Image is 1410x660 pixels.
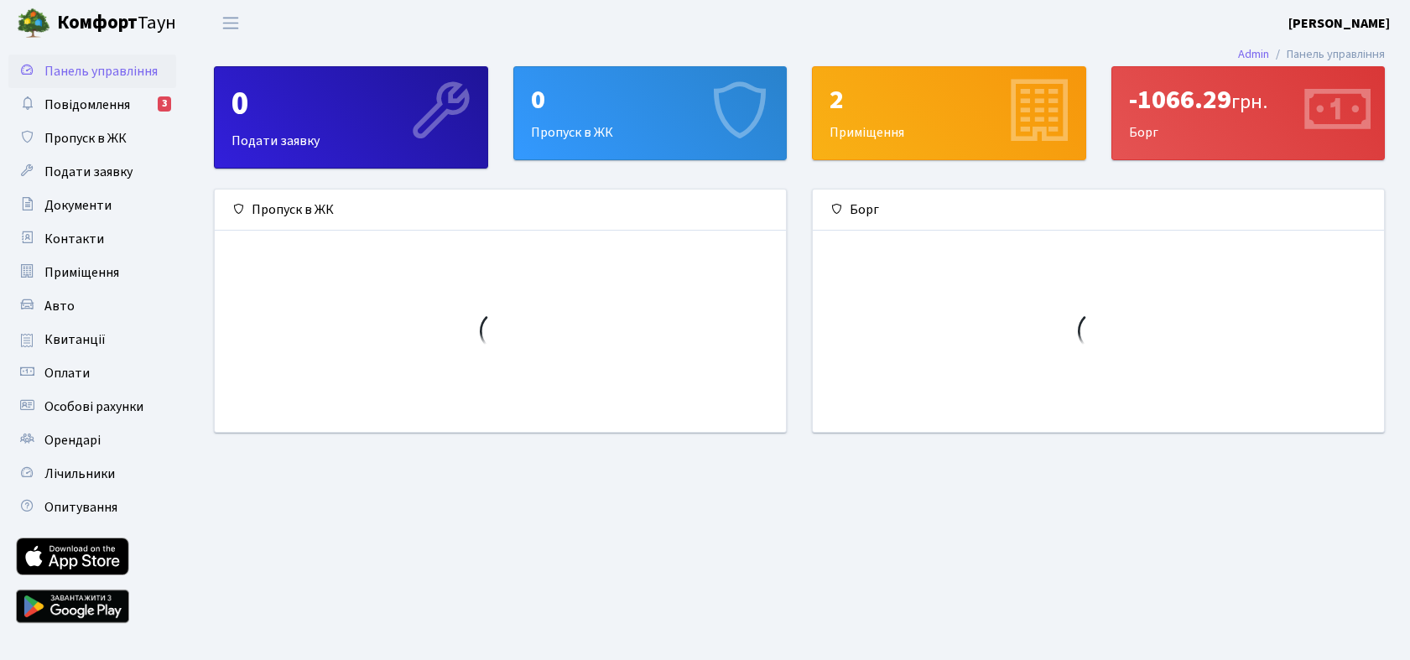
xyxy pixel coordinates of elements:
a: 0Подати заявку [214,66,488,169]
li: Панель управління [1269,45,1385,64]
a: Приміщення [8,256,176,289]
a: Контакти [8,222,176,256]
a: 2Приміщення [812,66,1086,160]
div: Пропуск в ЖК [514,67,787,159]
a: [PERSON_NAME] [1288,13,1390,34]
span: Пропуск в ЖК [44,129,127,148]
div: 3 [158,96,171,112]
img: logo.png [17,7,50,40]
nav: breadcrumb [1213,37,1410,72]
button: Переключити навігацію [210,9,252,37]
a: Опитування [8,491,176,524]
a: Оплати [8,356,176,390]
a: Повідомлення3 [8,88,176,122]
span: Приміщення [44,263,119,282]
div: Пропуск в ЖК [215,190,786,231]
a: Документи [8,189,176,222]
span: Повідомлення [44,96,130,114]
div: 0 [232,84,471,124]
a: 0Пропуск в ЖК [513,66,788,160]
div: -1066.29 [1129,84,1368,116]
span: Подати заявку [44,163,133,181]
div: Борг [813,190,1384,231]
b: [PERSON_NAME] [1288,14,1390,33]
span: Орендарі [44,431,101,450]
a: Авто [8,289,176,323]
div: 2 [830,84,1069,116]
a: Пропуск в ЖК [8,122,176,155]
span: Контакти [44,230,104,248]
a: Панель управління [8,55,176,88]
span: Документи [44,196,112,215]
span: Особові рахунки [44,398,143,416]
span: Оплати [44,364,90,382]
a: Подати заявку [8,155,176,189]
div: Подати заявку [215,67,487,168]
span: Опитування [44,498,117,517]
a: Квитанції [8,323,176,356]
div: Борг [1112,67,1385,159]
a: Орендарі [8,424,176,457]
a: Особові рахунки [8,390,176,424]
span: Квитанції [44,330,106,349]
span: грн. [1231,87,1267,117]
div: 0 [531,84,770,116]
span: Таун [57,9,176,38]
span: Панель управління [44,62,158,81]
b: Комфорт [57,9,138,36]
span: Авто [44,297,75,315]
span: Лічильники [44,465,115,483]
div: Приміщення [813,67,1085,159]
a: Admin [1238,45,1269,63]
a: Лічильники [8,457,176,491]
